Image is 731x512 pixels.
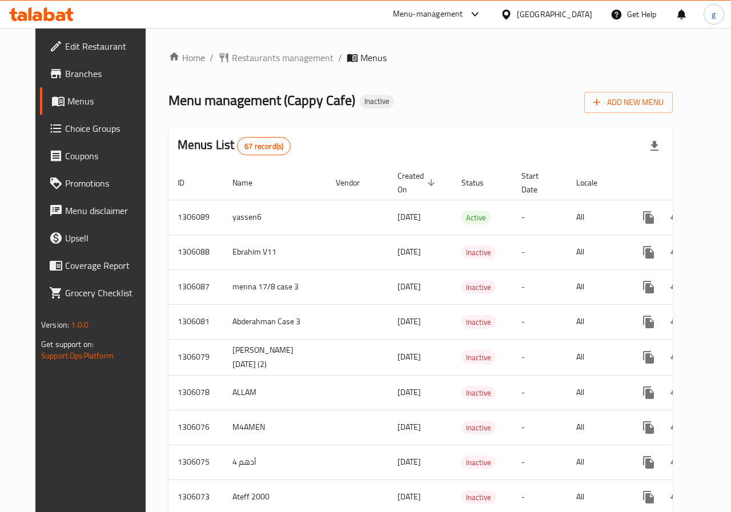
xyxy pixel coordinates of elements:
[662,273,690,301] button: Change Status
[65,67,148,80] span: Branches
[41,348,114,363] a: Support.OpsPlatform
[40,252,158,279] a: Coverage Report
[662,204,690,231] button: Change Status
[178,136,291,155] h2: Menus List
[168,87,355,113] span: Menu management ( Cappy Cafe )
[512,410,567,445] td: -
[65,176,148,190] span: Promotions
[461,246,496,259] span: Inactive
[635,483,662,511] button: more
[635,449,662,476] button: more
[223,200,327,235] td: yassen6
[223,445,327,479] td: أدهم 4
[65,231,148,245] span: Upsell
[223,304,327,339] td: Abderahman Case 3
[168,200,223,235] td: 1306089
[168,51,673,64] nav: breadcrumb
[521,169,553,196] span: Start Date
[512,445,567,479] td: -
[65,286,148,300] span: Grocery Checklist
[178,176,199,190] span: ID
[517,8,592,21] div: [GEOGRAPHIC_DATA]
[512,375,567,410] td: -
[461,211,491,224] span: Active
[576,176,612,190] span: Locale
[397,489,421,504] span: [DATE]
[40,60,158,87] a: Branches
[584,92,673,113] button: Add New Menu
[461,176,499,190] span: Status
[641,132,668,160] div: Export file
[397,385,421,400] span: [DATE]
[712,8,716,21] span: g
[512,304,567,339] td: -
[461,315,496,329] div: Inactive
[635,379,662,406] button: more
[237,137,291,155] div: Total records count
[461,351,496,364] span: Inactive
[512,269,567,304] td: -
[65,122,148,135] span: Choice Groups
[662,449,690,476] button: Change Status
[168,51,205,64] a: Home
[40,115,158,142] a: Choice Groups
[397,349,421,364] span: [DATE]
[567,375,626,410] td: All
[65,259,148,272] span: Coverage Report
[65,39,148,53] span: Edit Restaurant
[223,235,327,269] td: Ebrahim V11
[40,197,158,224] a: Menu disclaimer
[567,445,626,479] td: All
[635,308,662,336] button: more
[336,176,375,190] span: Vendor
[218,51,334,64] a: Restaurants management
[223,375,327,410] td: ALLAM
[635,204,662,231] button: more
[567,339,626,375] td: All
[397,454,421,469] span: [DATE]
[168,235,223,269] td: 1306088
[461,456,496,469] span: Inactive
[662,379,690,406] button: Change Status
[662,239,690,266] button: Change Status
[168,304,223,339] td: 1306081
[210,51,214,64] li: /
[397,169,439,196] span: Created On
[71,317,89,332] span: 1.0.0
[65,204,148,217] span: Menu disclaimer
[397,209,421,224] span: [DATE]
[393,7,463,21] div: Menu-management
[40,33,158,60] a: Edit Restaurant
[567,269,626,304] td: All
[461,491,496,504] span: Inactive
[338,51,342,64] li: /
[232,51,334,64] span: Restaurants management
[461,281,496,294] span: Inactive
[41,317,69,332] span: Version:
[40,279,158,307] a: Grocery Checklist
[223,339,327,375] td: [PERSON_NAME] [DATE] (2)
[223,269,327,304] td: menna 17/8 case 3
[65,149,148,163] span: Coupons
[168,339,223,375] td: 1306079
[567,304,626,339] td: All
[567,200,626,235] td: All
[168,445,223,479] td: 1306075
[168,375,223,410] td: 1306078
[40,142,158,170] a: Coupons
[41,337,94,352] span: Get support on:
[512,339,567,375] td: -
[635,273,662,301] button: more
[635,414,662,441] button: more
[567,410,626,445] td: All
[168,269,223,304] td: 1306087
[232,176,267,190] span: Name
[40,224,158,252] a: Upsell
[40,170,158,197] a: Promotions
[635,344,662,371] button: more
[662,414,690,441] button: Change Status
